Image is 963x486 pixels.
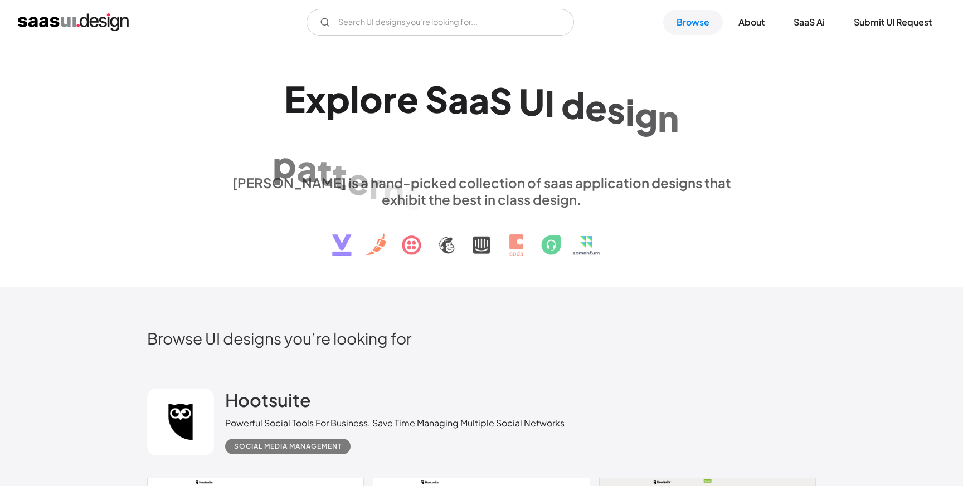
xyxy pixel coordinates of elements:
[307,9,574,36] form: Email Form
[225,416,565,430] div: Powerful Social Tools For Business. Save Time Managing Multiple Social Networks
[284,77,305,120] div: E
[296,146,317,189] div: a
[147,328,816,348] h2: Browse UI designs you’re looking for
[383,169,404,212] div: n
[585,86,607,129] div: e
[347,159,369,202] div: e
[225,389,311,411] h2: Hootsuite
[225,389,311,416] a: Hootsuite
[313,208,650,266] img: text, icon, saas logo
[489,79,512,122] div: S
[273,143,296,185] div: p
[225,77,738,163] h1: Explore SaaS UI design patterns & interactions.
[725,10,778,35] a: About
[635,94,658,136] div: g
[404,174,422,217] div: s
[234,440,342,453] div: Social Media Management
[425,77,448,120] div: S
[332,154,347,197] div: t
[519,80,544,123] div: U
[561,84,585,126] div: d
[663,10,723,35] a: Browse
[359,77,383,120] div: o
[448,78,469,121] div: a
[625,90,635,133] div: i
[350,77,359,120] div: l
[397,77,419,120] div: e
[780,10,838,35] a: SaaS Ai
[469,78,489,121] div: a
[18,13,129,31] a: home
[307,9,574,36] input: Search UI designs you're looking for...
[317,150,332,193] div: t
[305,77,326,120] div: x
[840,10,945,35] a: Submit UI Request
[369,164,383,207] div: r
[225,174,738,208] div: [PERSON_NAME] is a hand-picked collection of saas application designs that exhibit the best in cl...
[383,77,397,120] div: r
[326,77,350,120] div: p
[658,96,679,139] div: n
[607,88,625,131] div: s
[544,82,555,125] div: I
